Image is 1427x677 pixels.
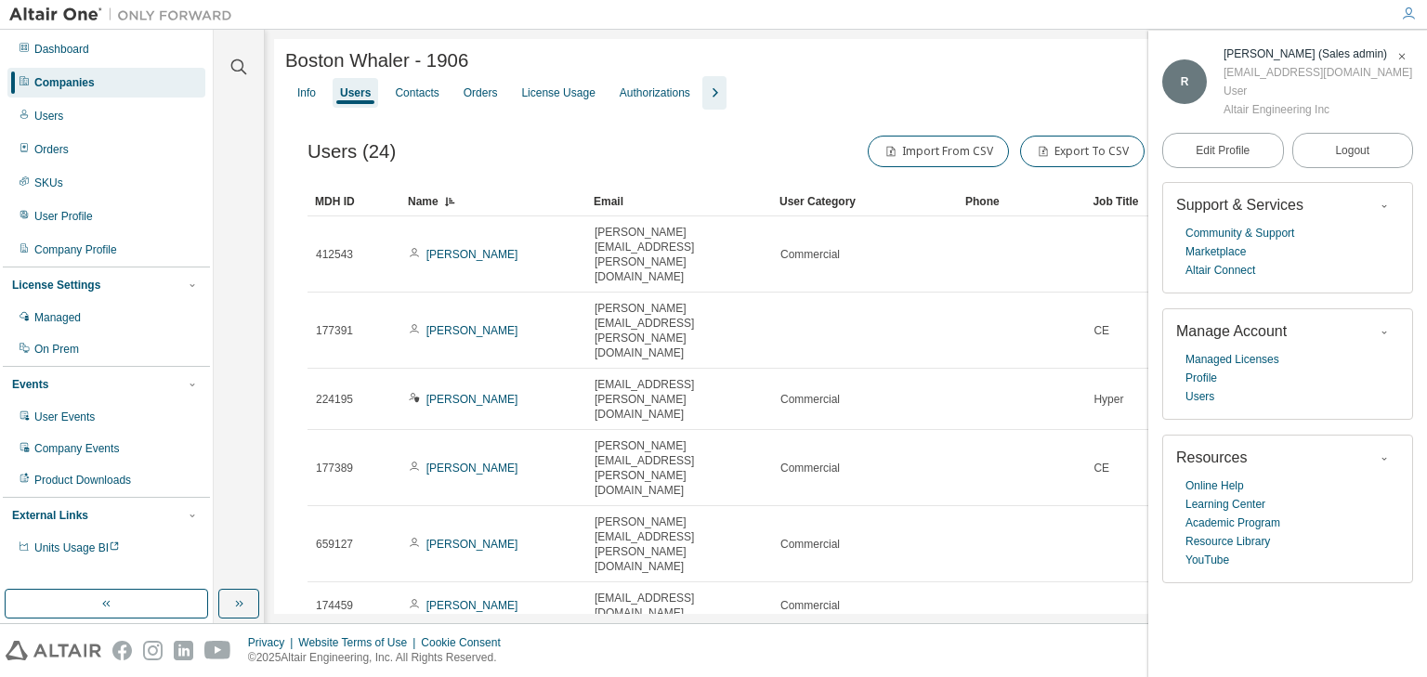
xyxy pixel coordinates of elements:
a: [PERSON_NAME] [426,462,518,475]
span: [PERSON_NAME][EMAIL_ADDRESS][PERSON_NAME][DOMAIN_NAME] [595,225,764,284]
button: Logout [1292,133,1414,168]
span: 174459 [316,598,353,613]
span: [EMAIL_ADDRESS][PERSON_NAME][DOMAIN_NAME] [595,377,764,422]
span: [PERSON_NAME][EMAIL_ADDRESS][PERSON_NAME][DOMAIN_NAME] [595,301,764,360]
span: Commercial [780,537,840,552]
a: Learning Center [1185,495,1265,514]
div: Company Events [34,441,119,456]
a: Community & Support [1185,224,1294,242]
span: 224195 [316,392,353,407]
span: Edit Profile [1196,143,1250,158]
span: Units Usage BI [34,541,120,554]
span: Commercial [780,461,840,475]
a: Edit Profile [1162,133,1284,168]
span: R [1181,75,1189,88]
img: youtube.svg [204,641,231,660]
button: Export To CSV [1020,136,1145,167]
span: [PERSON_NAME][EMAIL_ADDRESS][PERSON_NAME][DOMAIN_NAME] [595,438,764,498]
a: Resource Library [1185,532,1270,551]
span: 412543 [316,247,353,262]
div: User Category [779,187,950,216]
a: Academic Program [1185,514,1280,532]
a: Profile [1185,369,1217,387]
span: [PERSON_NAME][EMAIL_ADDRESS][PERSON_NAME][DOMAIN_NAME] [595,514,764,574]
div: License Settings [12,278,100,293]
div: Privacy [248,635,298,650]
div: Job Title [1093,187,1171,216]
div: Website Terms of Use [298,635,421,650]
div: Companies [34,75,95,90]
span: Commercial [780,392,840,407]
img: instagram.svg [143,641,163,660]
div: Events [12,377,48,392]
a: [PERSON_NAME] [426,248,518,261]
a: [PERSON_NAME] [426,324,518,337]
div: Dashboard [34,42,89,57]
div: [EMAIL_ADDRESS][DOMAIN_NAME] [1224,63,1412,82]
div: Rebecca Cronin (Sales admin) [1224,45,1412,63]
div: Authorizations [620,85,690,100]
span: Logout [1335,141,1369,160]
span: Manage Account [1176,323,1287,339]
span: Support & Services [1176,197,1303,213]
a: Altair Connect [1185,261,1255,280]
a: Online Help [1185,476,1244,495]
span: CE [1093,461,1109,475]
span: Resources [1176,449,1247,465]
div: Orders [34,142,69,157]
div: Orders [464,85,498,100]
a: Marketplace [1185,242,1246,261]
div: On Prem [34,342,79,357]
span: 177391 [316,323,353,338]
span: Hyper [1093,392,1123,407]
div: Contacts [395,85,439,100]
a: [PERSON_NAME] [426,393,518,406]
a: [PERSON_NAME] [426,538,518,551]
div: Phone [965,187,1078,216]
div: Users [340,85,371,100]
span: 177389 [316,461,353,475]
span: 659127 [316,537,353,552]
a: [PERSON_NAME] [426,599,518,612]
div: Altair Engineering Inc [1224,100,1412,119]
div: Product Downloads [34,473,131,488]
div: User Events [34,410,95,424]
div: Name [408,187,579,216]
a: Managed Licenses [1185,350,1279,369]
span: Users (24) [308,141,396,163]
div: License Usage [521,85,595,100]
div: SKUs [34,176,63,190]
img: altair_logo.svg [6,641,101,660]
span: Commercial [780,247,840,262]
img: linkedin.svg [174,641,193,660]
button: Import From CSV [868,136,1009,167]
span: CE [1093,323,1109,338]
div: User Profile [34,209,93,224]
span: Boston Whaler - 1906 [285,50,468,72]
div: Managed [34,310,81,325]
div: Company Profile [34,242,117,257]
div: Users [34,109,63,124]
a: Users [1185,387,1214,406]
div: Info [297,85,316,100]
a: YouTube [1185,551,1229,569]
div: Cookie Consent [421,635,511,650]
div: Email [594,187,765,216]
div: External Links [12,508,88,523]
span: Commercial [780,598,840,613]
div: User [1224,82,1412,100]
img: Altair One [9,6,242,24]
div: MDH ID [315,187,393,216]
img: facebook.svg [112,641,132,660]
p: © 2025 Altair Engineering, Inc. All Rights Reserved. [248,650,512,666]
span: [EMAIL_ADDRESS][DOMAIN_NAME] [595,591,764,620]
